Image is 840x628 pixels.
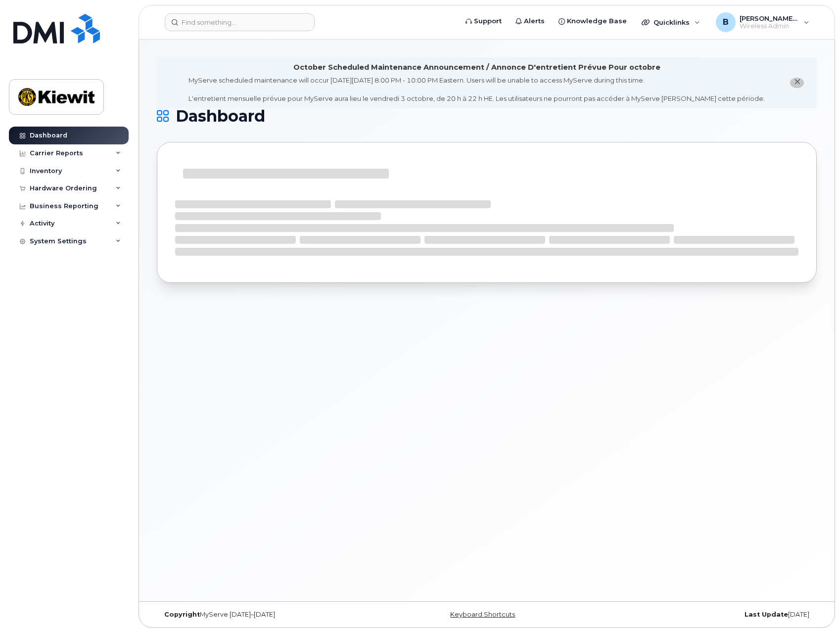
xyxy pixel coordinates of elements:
a: Keyboard Shortcuts [450,611,515,618]
button: close notification [790,78,804,88]
div: MyServe [DATE]–[DATE] [157,611,377,619]
strong: Copyright [164,611,200,618]
div: [DATE] [597,611,817,619]
div: October Scheduled Maintenance Announcement / Annonce D'entretient Prévue Pour octobre [293,62,660,73]
div: MyServe scheduled maintenance will occur [DATE][DATE] 8:00 PM - 10:00 PM Eastern. Users will be u... [188,76,765,103]
span: Dashboard [176,109,265,124]
strong: Last Update [745,611,788,618]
